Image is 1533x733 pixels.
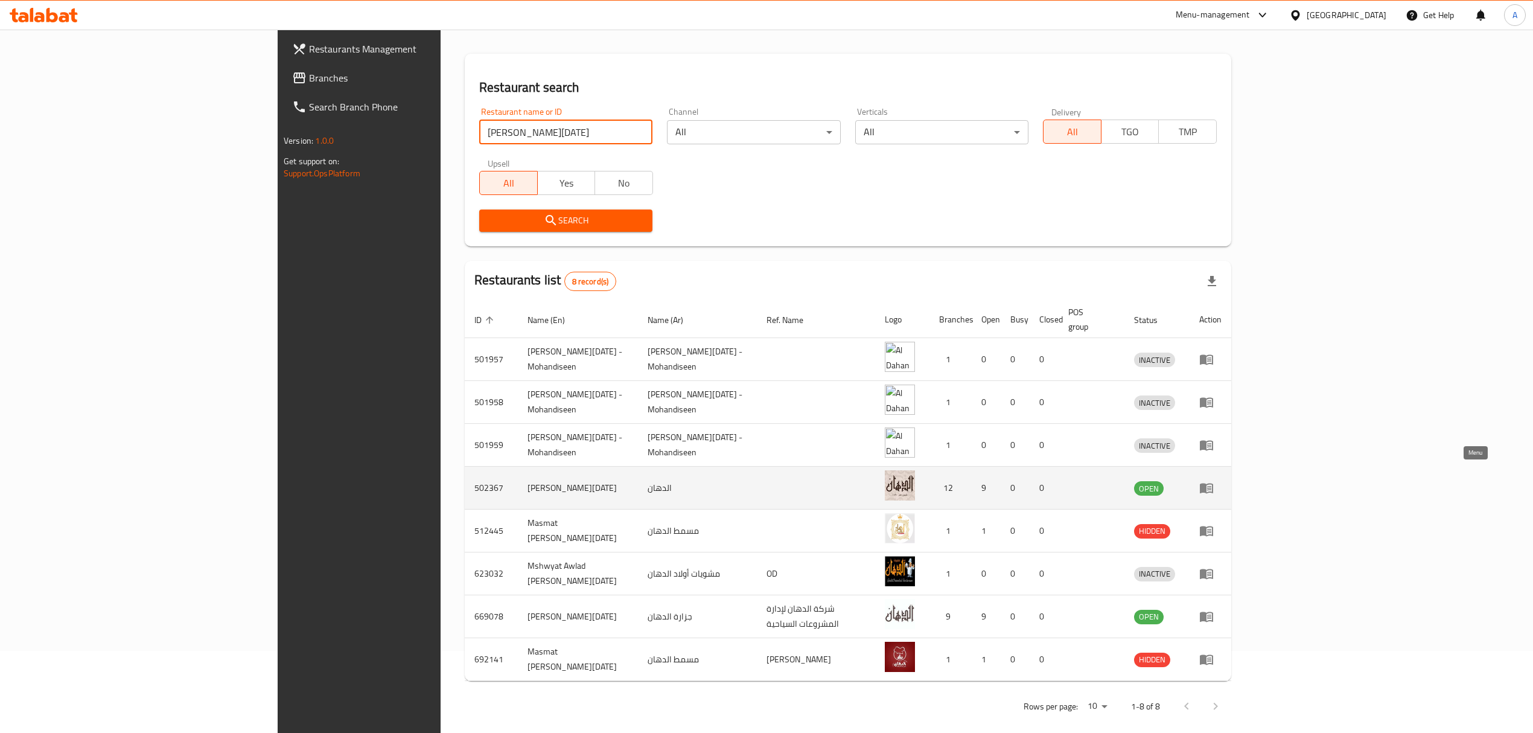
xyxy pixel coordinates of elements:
span: OPEN [1134,610,1164,624]
td: 0 [972,552,1001,595]
span: No [600,174,648,192]
label: Upsell [488,159,510,167]
div: Menu-management [1176,8,1250,22]
td: [PERSON_NAME][DATE] [518,467,638,510]
td: الدهان [638,467,757,510]
th: Busy [1001,301,1030,338]
span: Search Branch Phone [309,100,524,114]
img: Al Dahan - Mohandiseen [885,427,915,458]
td: 0 [1001,424,1030,467]
td: 0 [1030,381,1059,424]
span: OPEN [1134,482,1164,496]
td: 0 [972,424,1001,467]
td: 1 [972,638,1001,681]
td: مسمط الدهان [638,638,757,681]
div: Total records count [564,272,617,291]
td: 0 [1001,552,1030,595]
td: 1 [972,510,1001,552]
a: Restaurants Management [282,34,534,63]
a: Support.OpsPlatform [284,165,360,181]
div: INACTIVE [1134,567,1175,581]
span: INACTIVE [1134,353,1175,367]
img: Mshwyat Awlad Al Dahan [885,556,915,586]
td: 12 [929,467,972,510]
td: جزارة الدهان [638,595,757,638]
td: [PERSON_NAME] [757,638,875,681]
button: All [1043,120,1101,144]
p: Rows per page: [1024,699,1078,714]
span: INACTIVE [1134,396,1175,410]
div: Menu [1199,652,1222,667]
div: Menu [1199,609,1222,624]
th: Closed [1030,301,1059,338]
span: All [485,174,533,192]
span: Restaurants Management [309,42,524,56]
td: Masmat [PERSON_NAME][DATE] [518,510,638,552]
p: 1-8 of 8 [1131,699,1160,714]
td: [PERSON_NAME][DATE] [518,595,638,638]
td: 0 [1030,338,1059,381]
td: [PERSON_NAME][DATE] - Mohandiseen [518,381,638,424]
th: Action [1190,301,1231,338]
td: 9 [972,467,1001,510]
td: مشويات أولاد الدهان [638,552,757,595]
button: No [594,171,653,195]
span: HIDDEN [1134,653,1170,667]
span: HIDDEN [1134,524,1170,538]
td: مسمط الدهان [638,510,757,552]
span: Search [489,213,643,228]
span: Branches [309,71,524,85]
td: 0 [1030,638,1059,681]
span: Status [1134,313,1173,327]
td: 0 [1001,467,1030,510]
td: 1 [929,552,972,595]
td: OD [757,552,875,595]
td: 0 [1030,424,1059,467]
span: All [1048,123,1097,141]
h2: Restaurant search [479,78,1217,97]
span: Get support on: [284,153,339,169]
button: Search [479,210,652,232]
td: شركة الدهان لإدارة المشروعات السياحية [757,595,875,638]
td: 1 [929,510,972,552]
div: INACTIVE [1134,395,1175,410]
div: [GEOGRAPHIC_DATA] [1307,8,1386,22]
button: TGO [1101,120,1159,144]
td: 0 [1030,595,1059,638]
td: 1 [929,381,972,424]
img: Masmat Al Dahan [885,513,915,543]
span: INACTIVE [1134,439,1175,453]
div: Menu [1199,395,1222,409]
img: Al Dahan Butchery [885,599,915,629]
div: All [855,120,1028,144]
td: 0 [1030,510,1059,552]
a: Search Branch Phone [282,92,534,121]
span: 1.0.0 [315,133,334,149]
img: Masmat Al Dahan [885,642,915,672]
td: 0 [1001,338,1030,381]
span: 8 record(s) [565,276,616,287]
td: 0 [1030,467,1059,510]
div: OPEN [1134,610,1164,624]
div: Menu [1199,438,1222,452]
th: Logo [875,301,929,338]
img: Al Dahan - Mohandiseen [885,385,915,415]
td: [PERSON_NAME][DATE] - Mohandiseen [638,338,757,381]
td: 9 [972,595,1001,638]
span: TMP [1164,123,1212,141]
div: All [667,120,840,144]
span: Name (Ar) [648,313,699,327]
a: Branches [282,63,534,92]
td: 0 [972,338,1001,381]
img: Al Dahan - Mohandiseen [885,342,915,372]
span: A [1512,8,1517,22]
button: TMP [1158,120,1217,144]
span: POS group [1068,305,1110,334]
td: 1 [929,424,972,467]
span: Version: [284,133,313,149]
div: INACTIVE [1134,438,1175,453]
td: 0 [1001,381,1030,424]
span: INACTIVE [1134,567,1175,581]
td: [PERSON_NAME][DATE] - Mohandiseen [518,424,638,467]
span: Name (En) [527,313,581,327]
